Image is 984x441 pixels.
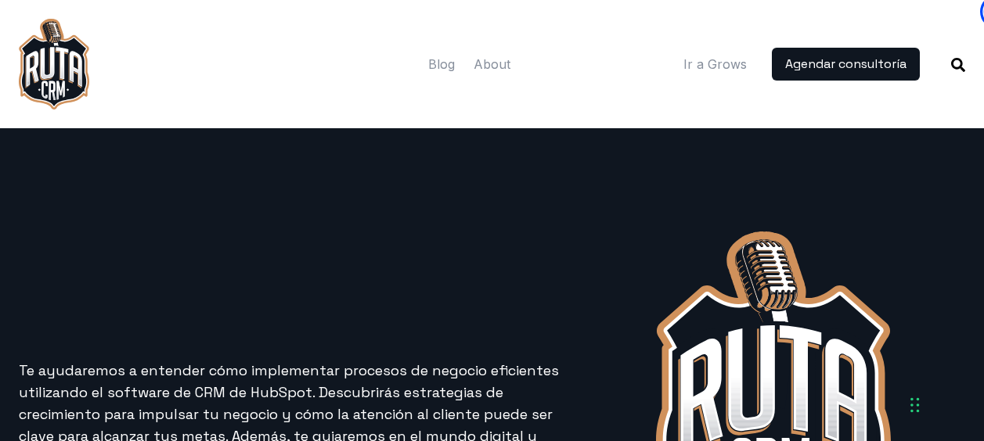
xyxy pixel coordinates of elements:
div: Arrastrar [910,382,920,428]
img: rutacrm-logo [19,19,89,109]
iframe: Chat Widget [702,241,984,441]
a: Blog [428,50,455,78]
nav: Main menu [428,50,510,78]
div: Widget de chat [702,241,984,441]
a: Agendar consultoría [772,48,920,81]
a: Ir a Grows [683,55,747,73]
a: About [474,50,510,78]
